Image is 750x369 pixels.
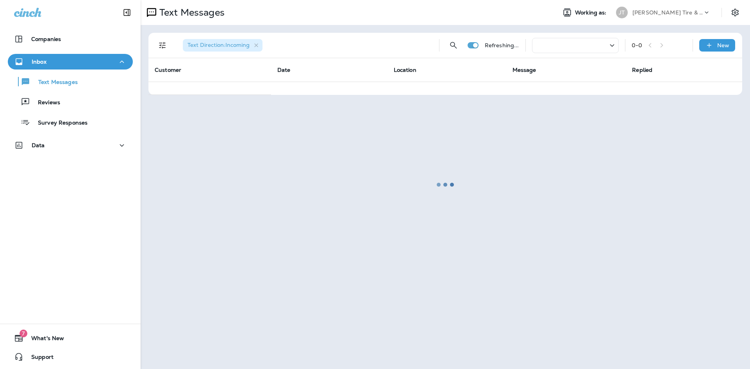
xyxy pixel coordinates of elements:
p: Reviews [30,99,60,107]
p: Survey Responses [30,119,87,127]
button: Inbox [8,54,133,70]
button: Survey Responses [8,114,133,130]
button: Reviews [8,94,133,110]
button: Companies [8,31,133,47]
button: Data [8,137,133,153]
p: Companies [31,36,61,42]
p: Inbox [32,59,46,65]
button: Text Messages [8,73,133,90]
span: 7 [20,330,27,337]
button: 7What's New [8,330,133,346]
span: Support [23,354,54,363]
p: Data [32,142,45,148]
span: What's New [23,335,64,344]
p: Text Messages [30,79,78,86]
button: Collapse Sidebar [116,5,138,20]
button: Support [8,349,133,365]
p: New [717,42,729,48]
